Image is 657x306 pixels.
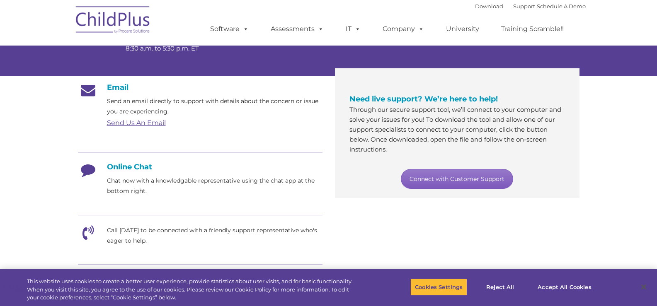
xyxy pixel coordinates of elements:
h4: Online Chat [78,162,322,171]
p: Chat now with a knowledgable representative using the chat app at the bottom right. [107,176,322,196]
a: IT [337,21,369,37]
a: Training Scramble!! [493,21,572,37]
p: Send an email directly to support with details about the concern or issue you are experiencing. [107,96,322,117]
a: Connect with Customer Support [401,169,513,189]
font: | [475,3,586,10]
a: Company [374,21,432,37]
a: Schedule A Demo [537,3,586,10]
h4: Email [78,83,322,92]
a: Support [513,3,535,10]
a: Send Us An Email [107,119,166,127]
button: Close [635,278,653,296]
a: Assessments [262,21,332,37]
button: Cookies Settings [410,278,467,296]
a: University [438,21,487,37]
span: Need live support? We’re here to help! [349,94,498,104]
a: Download [475,3,503,10]
a: Software [202,21,257,37]
button: Accept All Cookies [533,278,596,296]
img: ChildPlus by Procare Solutions [72,0,155,42]
p: Call [DATE] to be connected with a friendly support representative who's eager to help. [107,225,322,246]
button: Reject All [474,278,526,296]
div: This website uses cookies to create a better user experience, provide statistics about user visit... [27,277,361,302]
p: Through our secure support tool, we’ll connect to your computer and solve your issues for you! To... [349,105,565,154]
